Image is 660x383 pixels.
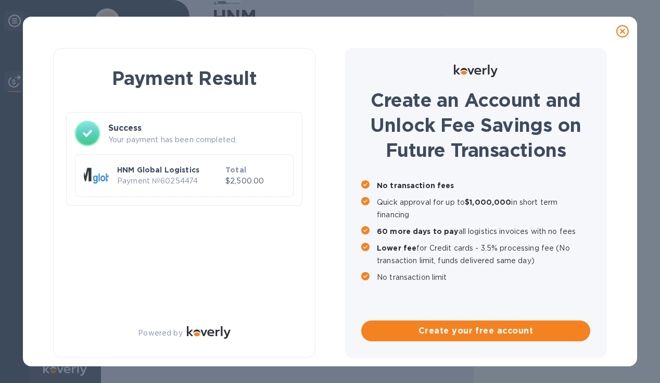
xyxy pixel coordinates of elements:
[361,88,590,163] h1: Create an Account and Unlock Fee Savings on Future Transactions
[377,242,590,267] p: for Credit cards - 3.5% processing fee (No transaction limit, funds delivered same day)
[361,320,590,341] button: Create your free account
[454,65,498,77] img: Logo
[377,181,454,190] b: No transaction fees
[377,271,590,283] p: No transaction limit
[138,328,182,339] p: Powered by
[117,165,221,175] p: HNM Global Logistics
[225,166,246,174] b: Total
[377,225,590,238] p: all logistics invoices with no fees
[117,176,221,187] p: Payment № 60254474
[370,325,582,337] span: Create your free account
[377,227,459,236] b: 60 more days to pay
[377,244,416,252] b: Lower fee
[377,196,590,221] p: Quick approval for up to in short term financing
[465,198,511,206] b: $1,000,000
[108,122,294,134] h3: Success
[108,134,294,145] p: Your payment has been completed.
[70,65,298,91] h1: Payment Result
[225,176,285,187] p: $2,500.00
[187,326,231,339] img: Logo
